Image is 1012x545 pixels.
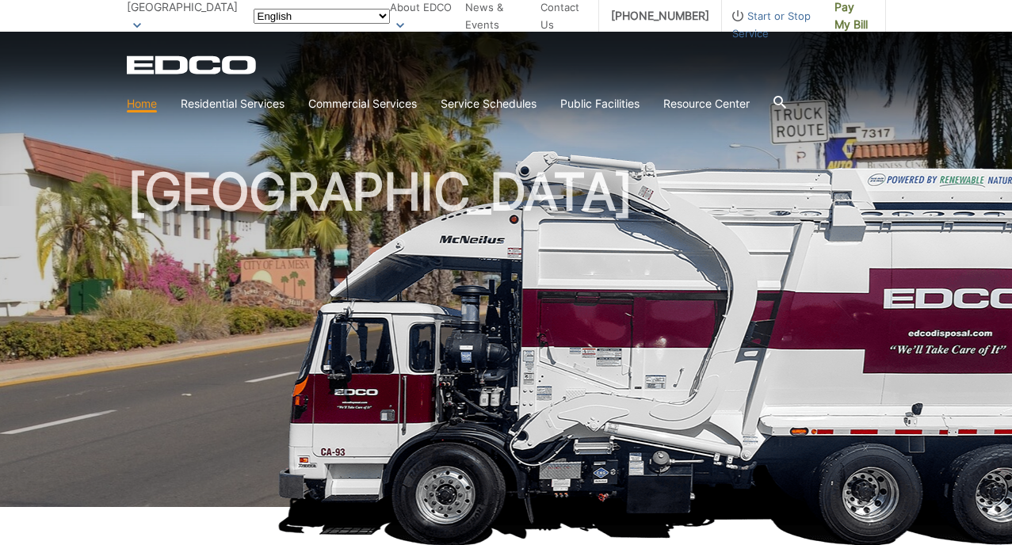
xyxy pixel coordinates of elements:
a: Commercial Services [308,95,417,112]
a: Resource Center [663,95,750,112]
a: Home [127,95,157,112]
a: Public Facilities [560,95,640,112]
a: Residential Services [181,95,285,112]
a: Service Schedules [441,95,537,112]
a: EDCD logo. Return to the homepage. [127,55,258,74]
h1: [GEOGRAPHIC_DATA] [127,166,886,514]
select: Select a language [254,9,390,24]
